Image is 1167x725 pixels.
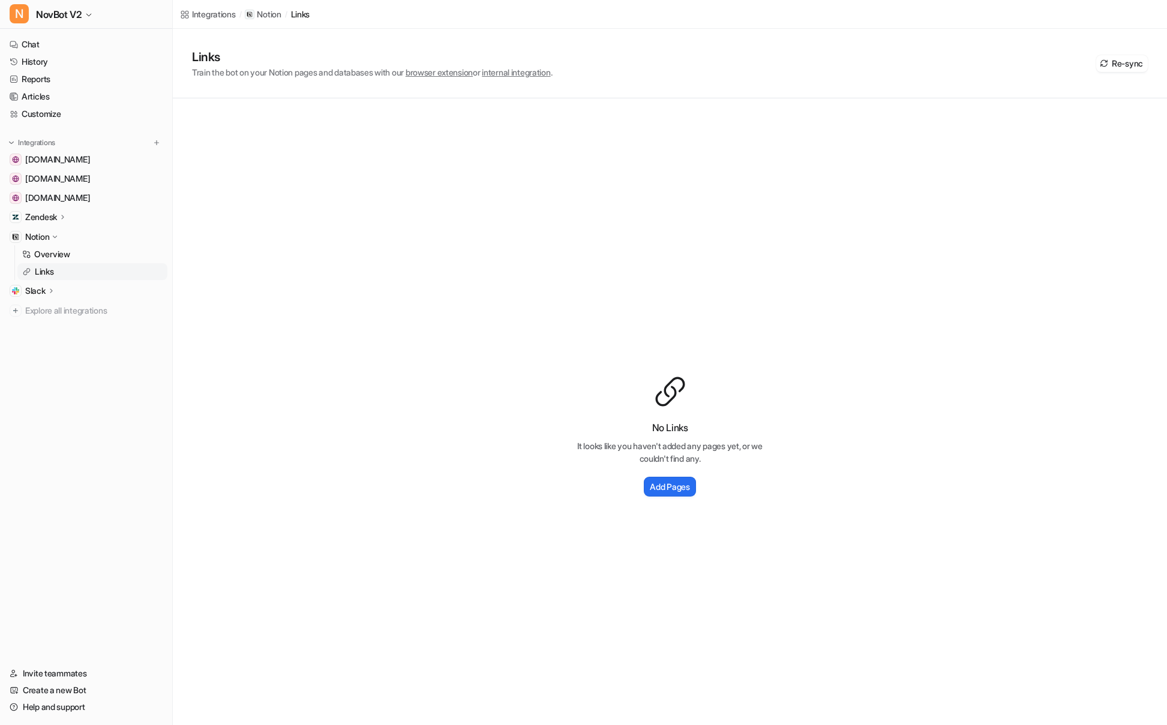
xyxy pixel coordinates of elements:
a: Notion iconNotion [245,8,281,20]
h2: Add Pages [650,480,689,493]
a: Reports [5,71,167,88]
img: support.novritsch.com [12,156,19,163]
a: Create a new Bot [5,682,167,699]
span: internal integration [482,67,550,77]
a: Help and support [5,699,167,715]
a: Articles [5,88,167,105]
p: It looks like you haven't added any pages yet, or we couldn't find any. [574,440,766,465]
a: support.novritsch.com[DOMAIN_NAME] [5,151,167,168]
img: menu_add.svg [152,139,161,147]
span: [DOMAIN_NAME] [25,192,90,204]
span: / [285,9,287,20]
p: Overview [34,248,70,260]
img: eu.novritsch.com [12,175,19,182]
p: Notion [25,231,49,243]
button: Add Pages [644,477,695,497]
span: N [10,4,29,23]
p: Slack [25,285,46,297]
h3: No Links [574,420,766,435]
p: Notion [257,8,281,20]
a: Explore all integrations [5,302,167,319]
span: [DOMAIN_NAME] [25,154,90,166]
div: Integrations [192,8,236,20]
a: Chat [5,36,167,53]
a: eu.novritsch.com[DOMAIN_NAME] [5,170,167,187]
button: Integrations [5,137,59,149]
p: Zendesk [25,211,57,223]
img: us.novritsch.com [12,194,19,201]
span: Train the bot on your Notion pages and databases with our or . [192,67,552,77]
img: Notion [12,233,19,240]
a: History [5,53,167,70]
img: Zendesk [12,213,19,221]
a: Customize [5,106,167,122]
span: NovBot V2 [36,6,82,23]
img: Notion icon [247,11,253,17]
span: Explore all integrations [25,301,163,320]
p: Integrations [18,138,55,148]
a: Links [17,263,167,280]
span: [DOMAIN_NAME] [25,173,90,185]
p: Links [35,266,54,278]
a: Integrations [180,8,236,20]
a: Invite teammates [5,665,167,682]
img: Slack [12,287,19,294]
span: browser extension [406,67,473,77]
span: / [239,9,242,20]
a: links [291,8,310,20]
a: us.novritsch.com[DOMAIN_NAME] [5,189,167,206]
a: Overview [17,246,167,263]
button: Re-sync [1096,55,1148,72]
h1: Links [192,48,552,66]
img: expand menu [7,139,16,147]
img: explore all integrations [10,305,22,317]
